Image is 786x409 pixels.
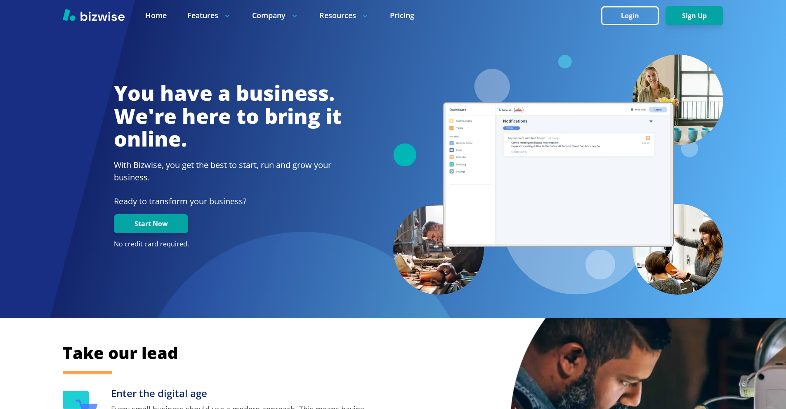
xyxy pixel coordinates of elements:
[252,10,299,21] p: Company
[114,195,342,208] p: Ready to transform your business?
[114,214,188,233] button: Start Now
[114,220,188,228] a: Start Now
[187,10,231,21] p: Features
[319,10,369,21] p: Resources
[666,6,723,25] button: Sign Up
[145,10,167,21] a: Home
[666,12,723,20] a: Sign Up
[601,12,666,20] a: Login
[114,240,342,249] p: No credit card required.
[111,387,372,400] h3: Enter the digital age
[390,10,414,21] a: Pricing
[114,82,342,151] h1: You have a business. We're here to bring it online.
[63,342,682,364] h2: Take our lead
[601,6,659,25] button: Login
[63,9,125,21] img: Bizwise Logo
[114,159,342,184] h2: With Bizwise, you get the best to start, run and grow your business.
